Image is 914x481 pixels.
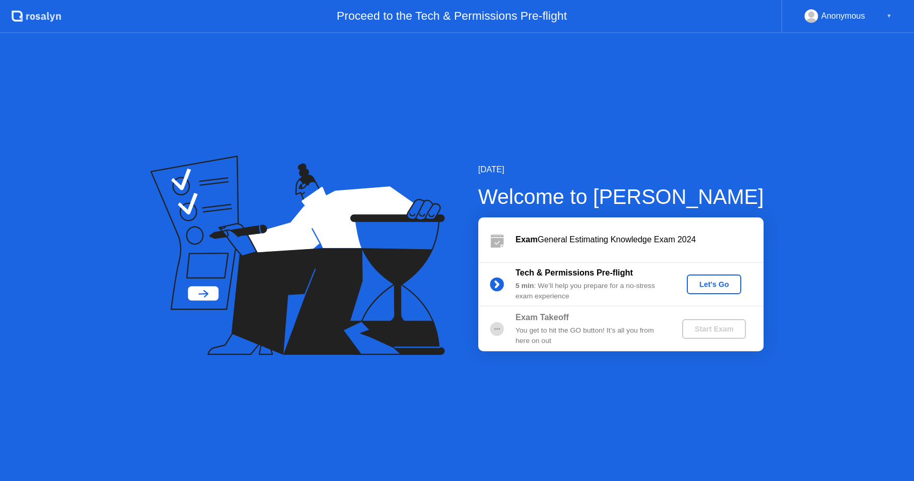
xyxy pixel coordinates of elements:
[516,268,633,277] b: Tech & Permissions Pre-flight
[516,325,665,347] div: You get to hit the GO button! It’s all you from here on out
[691,280,737,288] div: Let's Go
[516,233,764,246] div: General Estimating Knowledge Exam 2024
[516,281,665,302] div: : We’ll help you prepare for a no-stress exam experience
[887,9,892,23] div: ▼
[516,282,534,290] b: 5 min
[682,319,746,339] button: Start Exam
[516,235,538,244] b: Exam
[478,181,764,212] div: Welcome to [PERSON_NAME]
[686,325,742,333] div: Start Exam
[687,274,741,294] button: Let's Go
[478,163,764,176] div: [DATE]
[821,9,865,23] div: Anonymous
[516,313,569,322] b: Exam Takeoff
